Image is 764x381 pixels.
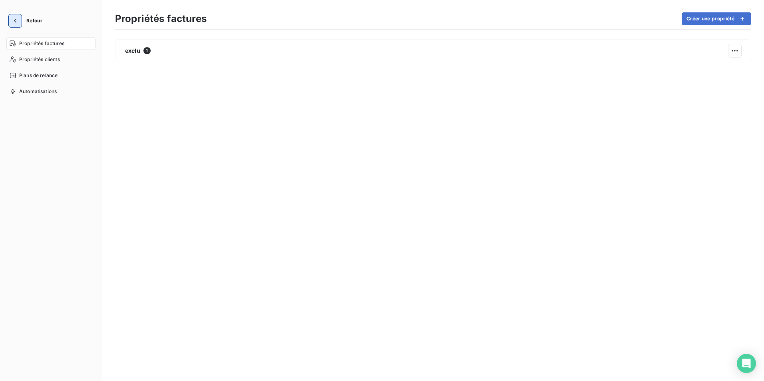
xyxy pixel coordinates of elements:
[19,40,64,47] span: Propriétés factures
[115,12,207,26] h3: Propriétés factures
[6,85,95,98] a: Automatisations
[26,18,42,23] span: Retour
[6,14,49,27] button: Retour
[6,53,95,66] a: Propriétés clients
[682,12,751,25] button: Créer une propriété
[6,37,95,50] a: Propriétés factures
[737,354,756,373] div: Open Intercom Messenger
[19,72,58,79] span: Plans de relance
[6,69,95,82] a: Plans de relance
[143,47,151,54] span: 1
[125,47,140,55] span: exclu
[19,88,57,95] span: Automatisations
[19,56,60,63] span: Propriétés clients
